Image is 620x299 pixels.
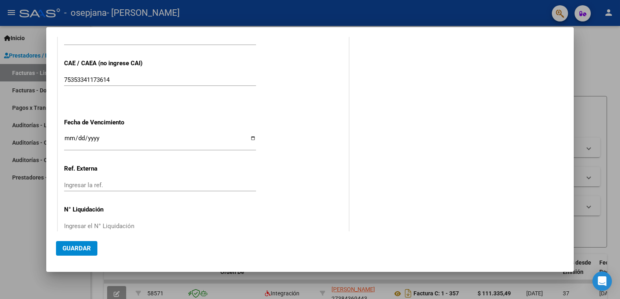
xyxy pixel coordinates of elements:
[64,164,148,173] p: Ref. Externa
[64,118,148,127] p: Fecha de Vencimiento
[64,59,148,68] p: CAE / CAEA (no ingrese CAI)
[64,205,148,214] p: N° Liquidación
[56,241,97,256] button: Guardar
[62,245,91,252] span: Guardar
[592,271,612,291] div: Open Intercom Messenger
